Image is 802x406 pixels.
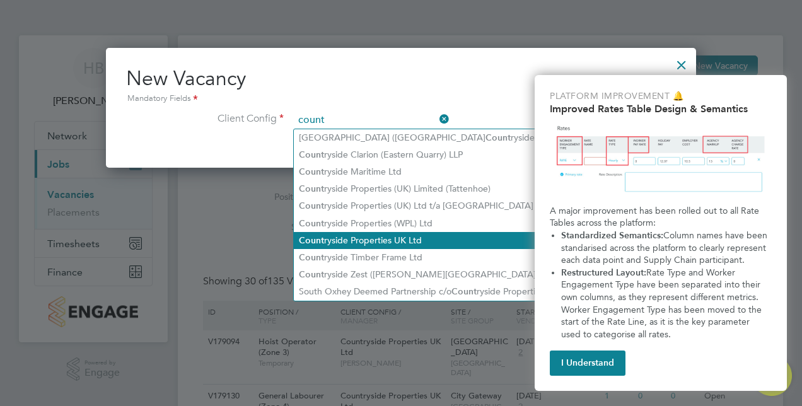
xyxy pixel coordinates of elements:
[550,351,625,376] button: I Understand
[299,269,324,280] b: Count
[299,218,324,229] b: Count
[294,266,579,283] li: ryside Zest ([PERSON_NAME][GEOGRAPHIC_DATA]) LLP
[126,66,676,106] h2: New Vacancy
[126,112,284,125] label: Client Config
[294,180,579,197] li: ryside Properties (UK) Limited (Tattenhoe)
[485,132,511,143] b: Count
[550,90,772,103] p: Platform Improvement 🔔
[561,267,764,340] span: Rate Type and Worker Engagement Type have been separated into their own columns, as they represen...
[294,283,579,300] li: South Oxhey Deemed Partnership c/o ryside Properties UK Ltd
[294,111,450,130] input: Search for...
[299,235,324,246] b: Count
[299,149,324,160] b: Count
[299,183,324,194] b: Count
[561,267,646,278] strong: Restructured Layout:
[535,75,787,391] div: Improved Rate Table Semantics
[561,230,770,265] span: Column names have been standarised across the platform to clearly represent each data point and S...
[550,120,772,200] img: Updated Rates Table Design & Semantics
[451,286,477,297] b: Count
[294,146,579,163] li: ryside Clarion (Eastern Quarry) LLP
[294,232,579,249] li: ryside Properties UK Ltd
[294,129,579,146] li: [GEOGRAPHIC_DATA] ([GEOGRAPHIC_DATA] ryside) LLP
[561,230,663,241] strong: Standardized Semantics:
[294,163,579,180] li: ryside Maritime Ltd
[294,197,579,214] li: ryside Properties (UK) Ltd t/a [GEOGRAPHIC_DATA]
[299,166,324,177] b: Count
[550,205,772,229] p: A major improvement has been rolled out to all Rate Tables across the platform:
[294,249,579,266] li: ryside Timber Frame Ltd
[299,252,324,263] b: Count
[294,215,579,232] li: ryside Properties (WPL) Ltd
[299,200,324,211] b: Count
[550,103,772,115] h2: Improved Rates Table Design & Semantics
[126,92,676,106] div: Mandatory Fields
